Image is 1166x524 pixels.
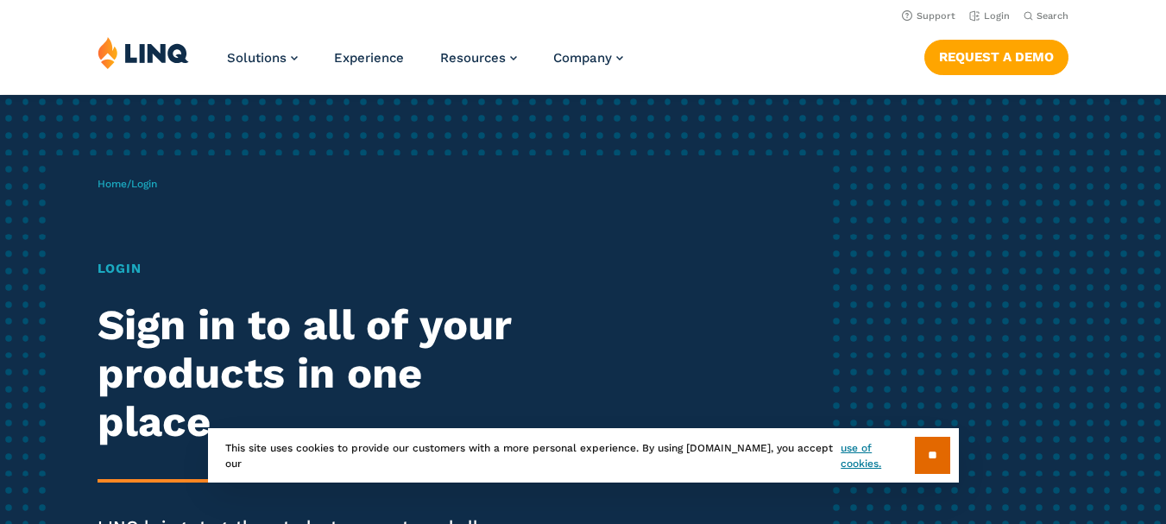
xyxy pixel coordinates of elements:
span: Search [1037,10,1068,22]
span: Login [131,178,157,190]
span: Solutions [227,50,287,66]
h2: Sign in to all of your products in one place. [98,301,547,446]
span: Resources [440,50,506,66]
nav: Button Navigation [924,36,1068,74]
a: Solutions [227,50,298,66]
div: This site uses cookies to provide our customers with a more personal experience. By using [DOMAIN... [208,428,959,483]
a: Request a Demo [924,40,1068,74]
a: use of cookies. [841,440,914,471]
a: Company [553,50,623,66]
a: Resources [440,50,517,66]
nav: Primary Navigation [227,36,623,93]
a: Login [969,10,1010,22]
a: Support [902,10,955,22]
img: LINQ | K‑12 Software [98,36,189,69]
a: Home [98,178,127,190]
span: / [98,178,157,190]
h1: Login [98,259,547,279]
button: Open Search Bar [1024,9,1068,22]
a: Experience [334,50,404,66]
span: Company [553,50,612,66]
